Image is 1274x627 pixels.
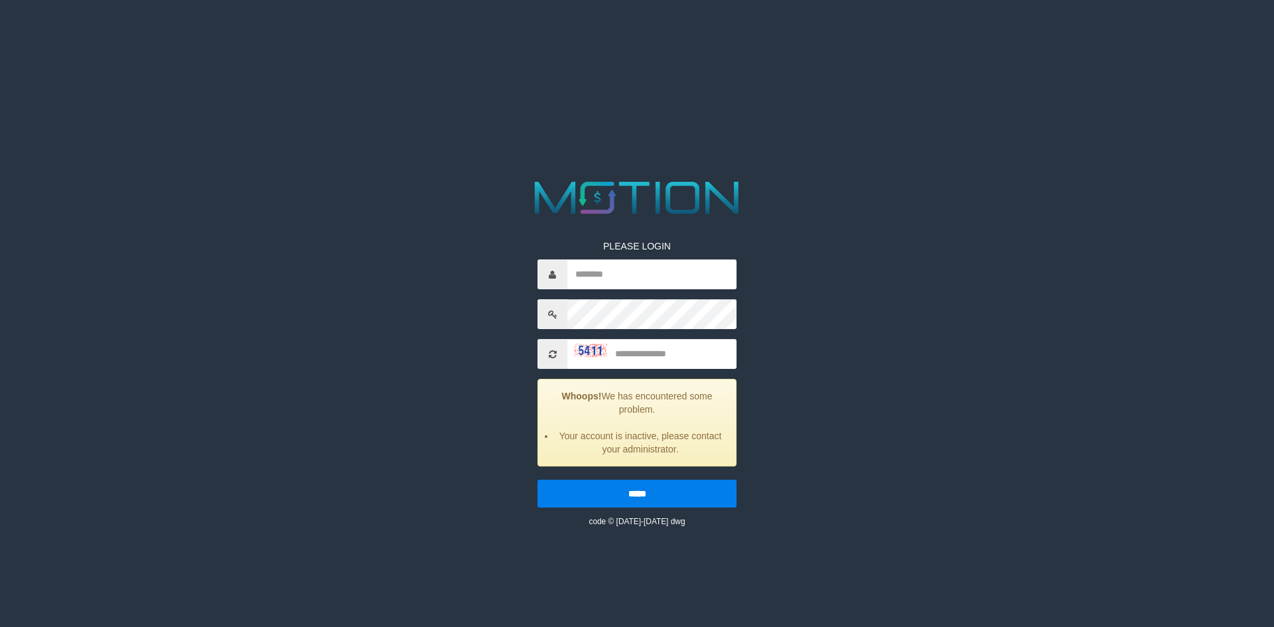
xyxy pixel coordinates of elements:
[537,240,737,253] p: PLEASE LOGIN
[537,379,737,466] div: We has encountered some problem.
[555,429,726,456] li: Your account is inactive, please contact your administrator.
[526,176,748,220] img: MOTION_logo.png
[574,344,607,357] img: captcha
[589,517,685,526] small: code © [DATE]-[DATE] dwg
[562,391,602,401] strong: Whoops!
